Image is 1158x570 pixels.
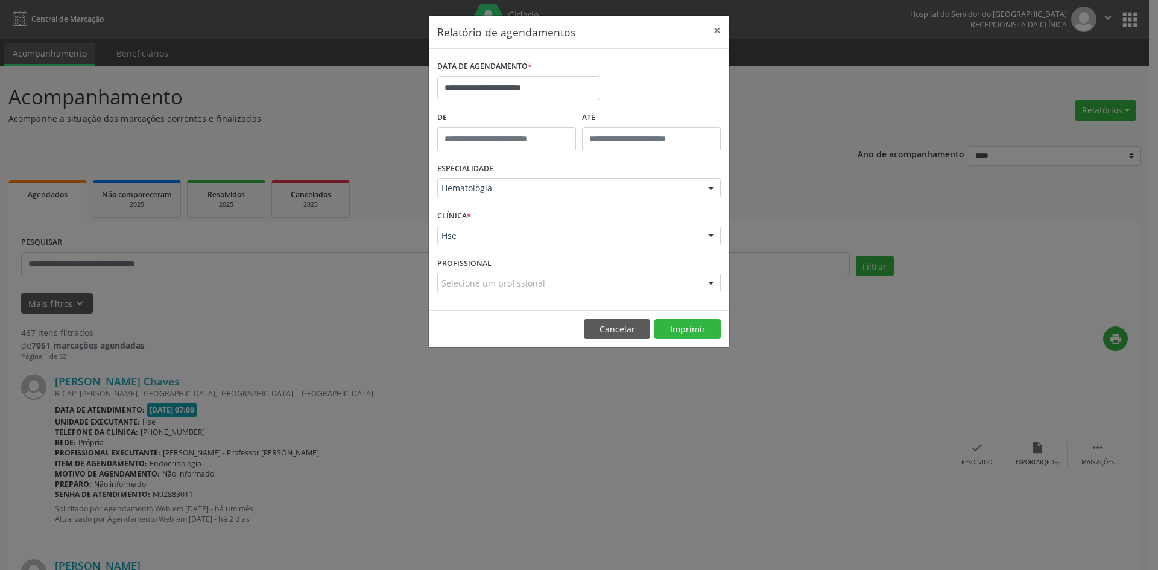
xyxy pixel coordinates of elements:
span: Hematologia [441,182,696,194]
h5: Relatório de agendamentos [437,24,575,40]
span: Hse [441,230,696,242]
label: De [437,109,576,127]
label: ATÉ [582,109,721,127]
button: Cancelar [584,319,650,340]
span: Selecione um profissional [441,277,545,290]
label: DATA DE AGENDAMENTO [437,57,532,76]
label: CLÍNICA [437,207,471,226]
label: ESPECIALIDADE [437,160,493,179]
button: Imprimir [654,319,721,340]
label: PROFISSIONAL [437,254,492,273]
button: Close [705,16,729,45]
